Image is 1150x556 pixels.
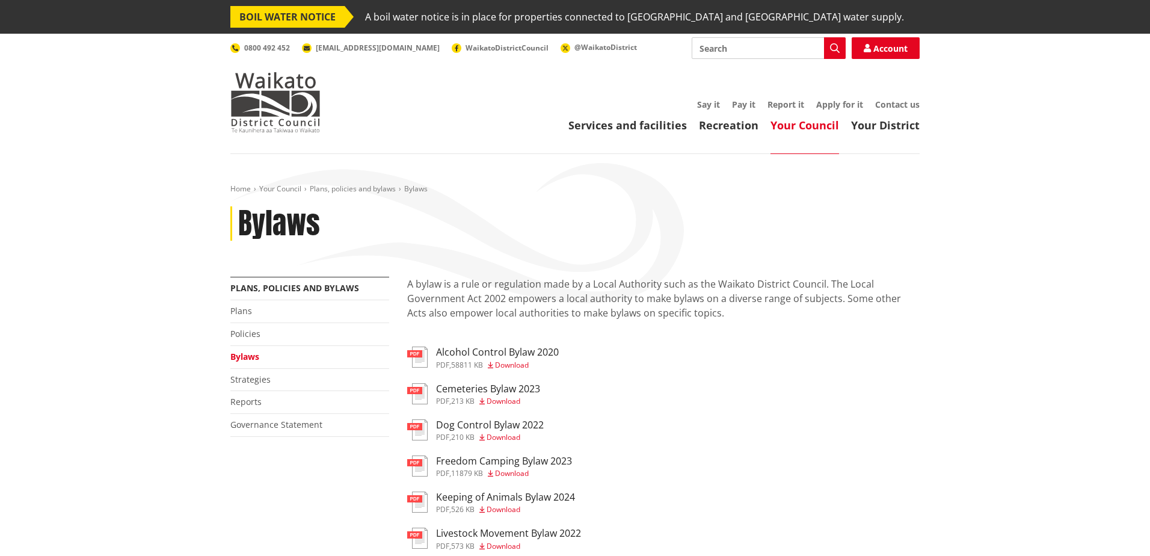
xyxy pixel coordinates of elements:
[451,541,475,551] span: 573 KB
[436,456,572,467] h3: Freedom Camping Bylaw 2023
[407,419,428,440] img: document-pdf.svg
[436,528,581,539] h3: Livestock Movement Bylaw 2022
[407,347,559,368] a: Alcohol Control Bylaw 2020 pdf,58811 KB Download
[407,492,428,513] img: document-pdf.svg
[436,347,559,358] h3: Alcohol Control Bylaw 2020
[407,492,575,513] a: Keeping of Animals Bylaw 2024 pdf,526 KB Download
[259,184,301,194] a: Your Council
[436,468,449,478] span: pdf
[436,360,449,370] span: pdf
[230,305,252,317] a: Plans
[466,43,549,53] span: WaikatoDistrictCouncil
[230,419,322,430] a: Governance Statement
[244,43,290,53] span: 0800 492 452
[436,419,544,431] h3: Dog Control Bylaw 2022
[816,99,863,110] a: Apply for it
[407,528,428,549] img: document-pdf.svg
[852,37,920,59] a: Account
[436,470,572,477] div: ,
[230,72,321,132] img: Waikato District Council - Te Kaunihera aa Takiwaa o Waikato
[436,506,575,513] div: ,
[407,277,920,335] p: A bylaw is a rule or regulation made by a Local Authority such as the Waikato District Council. T...
[436,383,540,395] h3: Cemeteries Bylaw 2023
[310,184,396,194] a: Plans, policies and bylaws
[436,492,575,503] h3: Keeping of Animals Bylaw 2024
[692,37,846,59] input: Search input
[436,362,559,369] div: ,
[436,543,581,550] div: ,
[568,118,687,132] a: Services and facilities
[230,43,290,53] a: 0800 492 452
[451,360,483,370] span: 58811 KB
[452,43,549,53] a: WaikatoDistrictCouncil
[436,432,449,442] span: pdf
[732,99,755,110] a: Pay it
[316,43,440,53] span: [EMAIL_ADDRESS][DOMAIN_NAME]
[230,282,359,294] a: Plans, policies and bylaws
[436,398,540,405] div: ,
[230,396,262,407] a: Reports
[487,432,520,442] span: Download
[770,118,839,132] a: Your Council
[436,434,544,441] div: ,
[767,99,804,110] a: Report it
[451,468,483,478] span: 11879 KB
[230,374,271,385] a: Strategies
[451,432,475,442] span: 210 KB
[561,42,637,52] a: @WaikatoDistrict
[451,504,475,514] span: 526 KB
[230,184,251,194] a: Home
[487,541,520,551] span: Download
[495,360,529,370] span: Download
[436,541,449,551] span: pdf
[230,6,345,28] span: BOIL WATER NOTICE
[436,396,449,406] span: pdf
[487,504,520,514] span: Download
[574,42,637,52] span: @WaikatoDistrict
[495,468,529,478] span: Download
[487,396,520,406] span: Download
[302,43,440,53] a: [EMAIL_ADDRESS][DOMAIN_NAME]
[851,118,920,132] a: Your District
[407,456,428,477] img: document-pdf.svg
[238,206,320,241] h1: Bylaws
[407,456,572,477] a: Freedom Camping Bylaw 2023 pdf,11879 KB Download
[230,351,259,362] a: Bylaws
[407,528,581,549] a: Livestock Movement Bylaw 2022 pdf,573 KB Download
[230,328,260,339] a: Policies
[404,184,428,194] span: Bylaws
[699,118,758,132] a: Recreation
[230,184,920,194] nav: breadcrumb
[407,347,428,368] img: document-pdf.svg
[365,6,904,28] span: A boil water notice is in place for properties connected to [GEOGRAPHIC_DATA] and [GEOGRAPHIC_DAT...
[407,383,540,405] a: Cemeteries Bylaw 2023 pdf,213 KB Download
[451,396,475,406] span: 213 KB
[875,99,920,110] a: Contact us
[697,99,720,110] a: Say it
[407,419,544,441] a: Dog Control Bylaw 2022 pdf,210 KB Download
[407,383,428,404] img: document-pdf.svg
[436,504,449,514] span: pdf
